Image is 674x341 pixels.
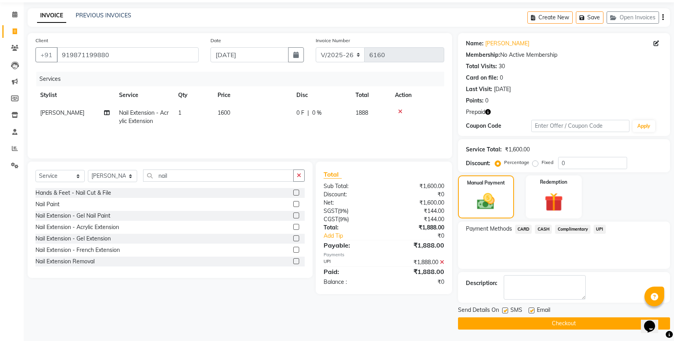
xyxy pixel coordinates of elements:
[505,145,530,154] div: ₹1,600.00
[384,240,450,250] div: ₹1,888.00
[351,86,390,104] th: Total
[576,11,603,24] button: Save
[35,200,60,209] div: Nail Paint
[537,306,550,316] span: Email
[213,86,292,104] th: Price
[35,86,114,104] th: Stylist
[467,179,505,186] label: Manual Payment
[494,85,511,93] div: [DATE]
[324,170,342,179] span: Total
[384,278,450,286] div: ₹0
[485,39,529,48] a: [PERSON_NAME]
[292,86,351,104] th: Disc
[633,120,655,132] button: Apply
[296,109,304,117] span: 0 F
[641,309,666,333] iframe: chat widget
[466,62,497,71] div: Total Visits:
[37,9,66,23] a: INVOICE
[318,240,384,250] div: Payable:
[499,62,505,71] div: 30
[119,109,169,125] span: Nail Extension - Acrylic Extension
[318,232,395,240] a: Add Tip
[466,159,490,168] div: Discount:
[307,109,309,117] span: |
[384,267,450,276] div: ₹1,888.00
[466,225,512,233] span: Payment Methods
[340,216,347,222] span: 9%
[466,39,484,48] div: Name:
[356,109,368,116] span: 1888
[466,97,484,105] div: Points:
[218,109,230,116] span: 1600
[539,190,569,214] img: _gift.svg
[390,86,444,104] th: Action
[178,109,181,116] span: 1
[535,225,552,234] span: CASH
[318,190,384,199] div: Discount:
[35,246,120,254] div: Nail Extension - French Extension
[510,306,522,316] span: SMS
[318,278,384,286] div: Balance :
[35,257,95,266] div: Nail Extension Removal
[324,216,338,223] span: CGST
[40,109,84,116] span: [PERSON_NAME]
[466,74,498,82] div: Card on file:
[318,182,384,190] div: Sub Total:
[384,224,450,232] div: ₹1,888.00
[594,225,606,234] span: UPI
[384,199,450,207] div: ₹1,600.00
[36,72,450,86] div: Services
[485,97,488,105] div: 0
[515,225,532,234] span: CARD
[324,252,444,258] div: Payments
[607,11,659,24] button: Open Invoices
[35,37,48,44] label: Client
[466,51,662,59] div: No Active Membership
[384,207,450,215] div: ₹144.00
[458,306,499,316] span: Send Details On
[114,86,173,104] th: Service
[531,120,629,132] input: Enter Offer / Coupon Code
[384,215,450,224] div: ₹144.00
[466,122,531,130] div: Coupon Code
[318,267,384,276] div: Paid:
[466,279,497,287] div: Description:
[35,235,111,243] div: Nail Extension - Gel Extension
[542,159,553,166] label: Fixed
[384,190,450,199] div: ₹0
[527,11,573,24] button: Create New
[339,208,347,214] span: 9%
[318,207,384,215] div: ( )
[318,199,384,207] div: Net:
[384,182,450,190] div: ₹1,600.00
[555,225,590,234] span: Complimentary
[466,85,492,93] div: Last Visit:
[35,212,110,220] div: Nail Extension - Gel Nail Paint
[318,215,384,224] div: ( )
[143,170,294,182] input: Search or Scan
[466,51,500,59] div: Membership:
[466,145,502,154] div: Service Total:
[504,159,529,166] label: Percentage
[540,179,567,186] label: Redemption
[316,37,350,44] label: Invoice Number
[173,86,213,104] th: Qty
[35,47,58,62] button: +91
[466,108,485,116] span: Prepaid
[384,258,450,266] div: ₹1,888.00
[35,223,119,231] div: Nail Extension - Acrylic Extension
[76,12,131,19] a: PREVIOUS INVOICES
[458,317,670,330] button: Checkout
[471,191,501,212] img: _cash.svg
[57,47,199,62] input: Search by Name/Mobile/Email/Code
[312,109,322,117] span: 0 %
[318,224,384,232] div: Total:
[500,74,503,82] div: 0
[395,232,450,240] div: ₹0
[324,207,338,214] span: SGST
[318,258,384,266] div: UPI
[210,37,221,44] label: Date
[35,189,111,197] div: Hands & Feet - Nail Cut & File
